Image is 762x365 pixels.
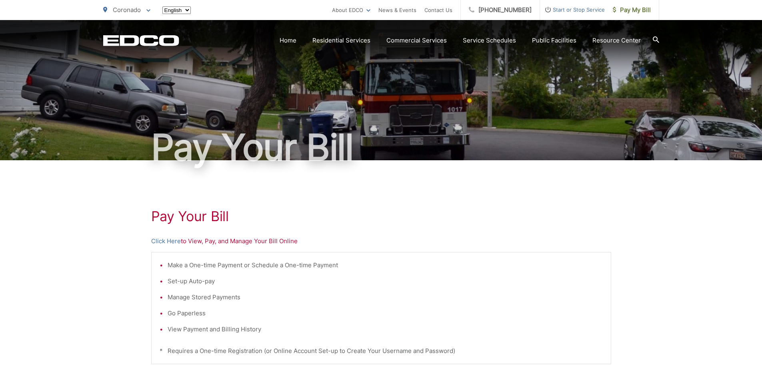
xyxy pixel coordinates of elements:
[151,208,611,224] h1: Pay Your Bill
[168,292,603,302] li: Manage Stored Payments
[424,5,452,15] a: Contact Us
[332,5,370,15] a: About EDCO
[463,36,516,45] a: Service Schedules
[103,35,179,46] a: EDCD logo. Return to the homepage.
[151,236,611,246] p: to View, Pay, and Manage Your Bill Online
[613,5,651,15] span: Pay My Bill
[280,36,296,45] a: Home
[168,309,603,318] li: Go Paperless
[532,36,576,45] a: Public Facilities
[151,236,181,246] a: Click Here
[162,6,191,14] select: Select a language
[113,6,141,14] span: Coronado
[312,36,370,45] a: Residential Services
[160,346,603,356] p: * Requires a One-time Registration (or Online Account Set-up to Create Your Username and Password)
[168,260,603,270] li: Make a One-time Payment or Schedule a One-time Payment
[378,5,416,15] a: News & Events
[592,36,641,45] a: Resource Center
[103,127,659,167] h1: Pay Your Bill
[386,36,447,45] a: Commercial Services
[168,325,603,334] li: View Payment and Billing History
[168,276,603,286] li: Set-up Auto-pay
